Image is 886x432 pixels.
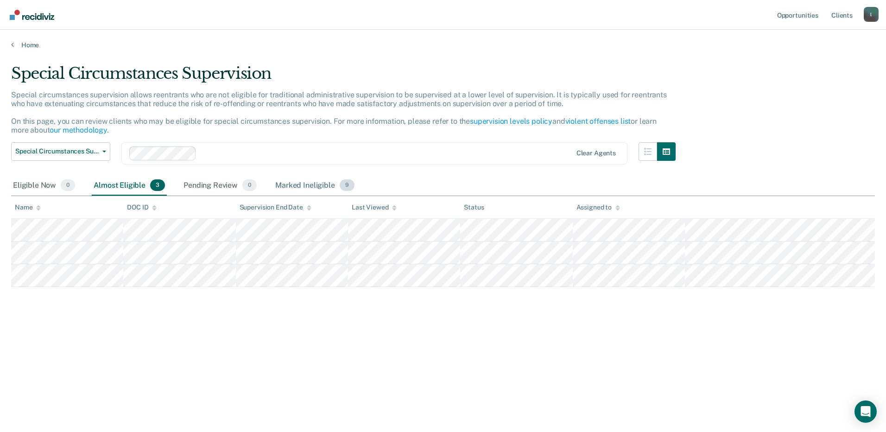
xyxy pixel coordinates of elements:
[61,179,75,191] span: 0
[182,176,259,196] div: Pending Review0
[240,203,311,211] div: Supervision End Date
[565,117,631,126] a: violent offenses list
[340,179,354,191] span: 9
[15,147,99,155] span: Special Circumstances Supervision
[11,176,77,196] div: Eligible Now0
[576,203,620,211] div: Assigned to
[864,7,879,22] button: Profile dropdown button
[864,7,879,22] div: l
[352,203,397,211] div: Last Viewed
[92,176,167,196] div: Almost Eligible3
[127,203,157,211] div: DOC ID
[242,179,257,191] span: 0
[15,203,41,211] div: Name
[11,64,676,90] div: Special Circumstances Supervision
[50,126,107,134] a: our methodology
[10,10,54,20] img: Recidiviz
[464,203,484,211] div: Status
[470,117,552,126] a: supervision levels policy
[576,149,616,157] div: Clear agents
[11,142,110,161] button: Special Circumstances Supervision
[854,400,877,423] div: Open Intercom Messenger
[273,176,356,196] div: Marked Ineligible9
[11,90,667,135] p: Special circumstances supervision allows reentrants who are not eligible for traditional administ...
[150,179,165,191] span: 3
[11,41,875,49] a: Home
